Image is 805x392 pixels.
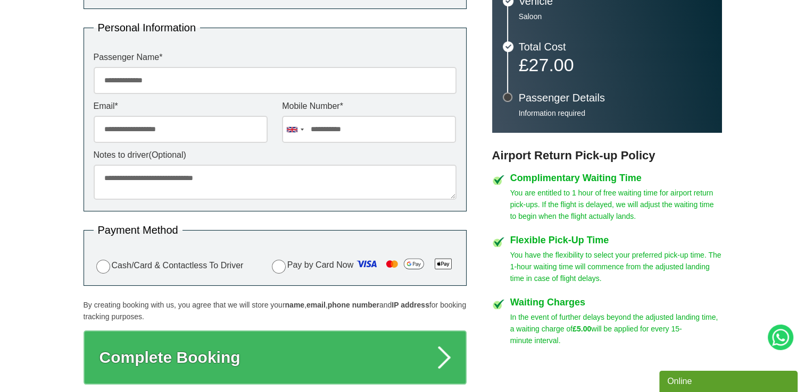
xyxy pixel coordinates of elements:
[96,260,110,274] input: Cash/Card & Contactless To Driver
[659,369,800,392] iframe: chat widget
[272,260,286,274] input: Pay by Card Now
[519,57,711,72] p: £
[84,330,467,385] button: Complete Booking
[392,301,429,309] strong: IP address
[519,108,711,118] p: Information required
[269,255,457,276] label: Pay by Card Now
[492,149,722,163] h3: Airport Return Pick-up Policy
[510,297,722,307] h4: Waiting Charges
[510,235,722,245] h4: Flexible Pick-Up Time
[510,311,722,346] p: In the event of further delays beyond the adjusted landing time, a waiting charge of will be appl...
[519,41,711,52] h3: Total Cost
[94,53,457,62] label: Passenger Name
[328,301,379,309] strong: phone number
[94,151,457,159] label: Notes to driver
[510,187,722,222] p: You are entitled to 1 hour of free waiting time for airport return pick-ups. If the flight is del...
[528,55,574,75] span: 27.00
[285,301,304,309] strong: name
[94,22,201,33] legend: Personal Information
[306,301,326,309] strong: email
[149,150,186,159] span: (Optional)
[282,102,456,110] label: Mobile Number
[94,225,182,235] legend: Payment Method
[572,325,591,333] strong: £5.00
[510,249,722,284] p: You have the flexibility to select your preferred pick-up time. The 1-hour waiting time will comm...
[94,102,268,110] label: Email
[519,12,711,21] p: Saloon
[283,116,307,142] div: United Kingdom: +44
[519,92,711,103] h3: Passenger Details
[94,258,244,274] label: Cash/Card & Contactless To Driver
[510,173,722,183] h4: Complimentary Waiting Time
[84,299,467,322] p: By creating booking with us, you agree that we will store your , , and for booking tracking purpo...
